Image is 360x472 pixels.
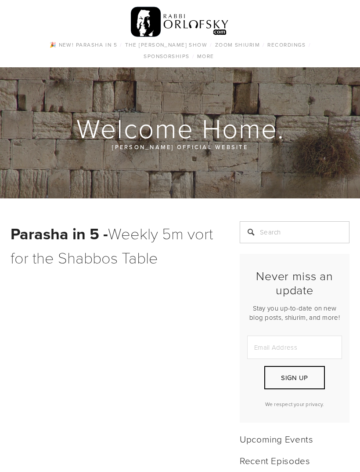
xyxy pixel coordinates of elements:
[44,142,316,152] p: [PERSON_NAME] official website
[120,41,122,48] span: /
[11,221,218,269] h1: Weekly 5m vort for the Shabbos Table
[131,5,229,39] img: RabbiOrlofsky.com
[240,433,349,444] h2: Upcoming Events
[264,366,325,389] button: Sign Up
[240,455,349,466] h2: Recent Episodes
[281,373,308,382] span: Sign Up
[309,41,311,48] span: /
[247,400,342,408] p: We respect your privacy.
[247,304,342,322] p: Stay you up-to-date on new blog posts, shiurim, and more!
[141,51,192,62] a: Sponsorships
[212,39,263,51] a: Zoom Shiurim
[265,39,308,51] a: Recordings
[192,52,194,60] span: /
[247,336,342,359] input: Email Address
[11,222,108,245] strong: Parasha in 5 -
[47,39,120,51] a: 🎉 NEW! Parasha in 5
[240,221,349,243] input: Search
[263,41,265,48] span: /
[247,269,342,297] h2: Never miss an update
[210,41,212,48] span: /
[194,51,217,62] a: More
[11,114,350,142] h1: Welcome Home.
[122,39,210,51] a: The [PERSON_NAME] Show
